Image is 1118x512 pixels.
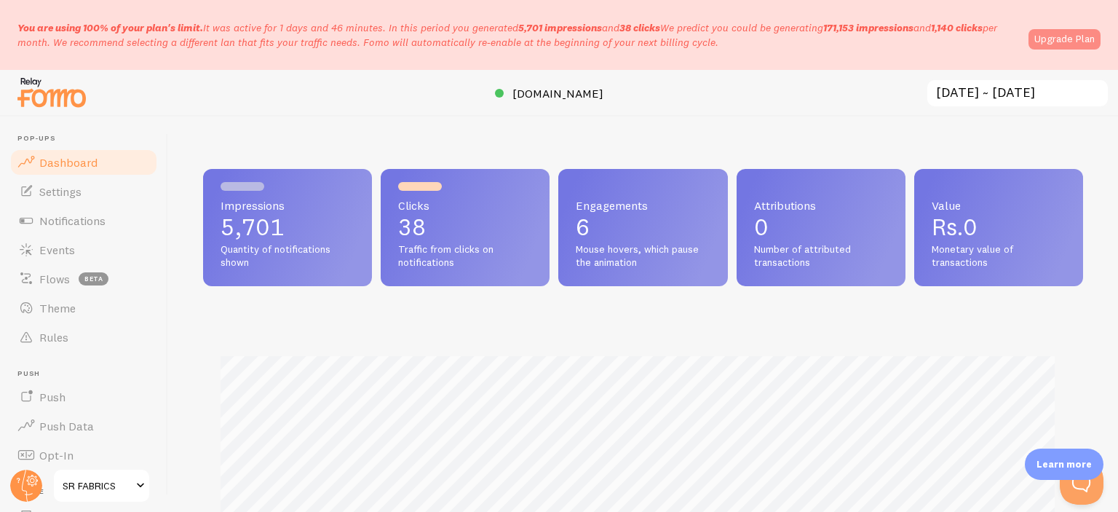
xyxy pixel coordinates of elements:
[932,213,978,241] span: Rs.0
[932,200,1066,211] span: Value
[1036,457,1092,471] p: Learn more
[39,155,98,170] span: Dashboard
[221,216,354,239] p: 5,701
[619,21,660,34] b: 38 clicks
[9,177,159,206] a: Settings
[17,134,159,143] span: Pop-ups
[39,184,82,199] span: Settings
[576,216,710,239] p: 6
[17,21,203,34] span: You are using 100% of your plan's limit.
[9,441,159,470] a: Opt-In
[39,419,94,433] span: Push Data
[754,243,888,269] span: Number of attributed transactions
[39,448,74,462] span: Opt-In
[9,382,159,411] a: Push
[52,468,151,503] a: SR FABRICS
[17,20,1020,50] p: It was active for 1 days and 46 minutes. In this period you generated We predict you could be gen...
[1025,449,1103,480] div: Learn more
[15,74,88,111] img: fomo-relay-logo-orange.svg
[576,200,710,211] span: Engagements
[39,301,76,315] span: Theme
[63,477,132,495] span: SR FABRICS
[576,243,710,269] span: Mouse hovers, which pause the animation
[9,235,159,264] a: Events
[9,411,159,441] a: Push Data
[9,206,159,235] a: Notifications
[39,390,66,404] span: Push
[932,243,1066,269] span: Monetary value of transactions
[9,294,159,323] a: Theme
[221,200,354,211] span: Impressions
[754,216,888,239] p: 0
[221,243,354,269] span: Quantity of notifications shown
[931,21,983,34] b: 1,140 clicks
[398,200,532,211] span: Clicks
[398,243,532,269] span: Traffic from clicks on notifications
[39,272,70,286] span: Flows
[17,369,159,379] span: Push
[39,243,75,257] span: Events
[823,21,913,34] b: 171,153 impressions
[1028,29,1101,50] a: Upgrade Plan
[823,21,983,34] span: and
[39,213,106,228] span: Notifications
[518,21,602,34] b: 5,701 impressions
[9,323,159,352] a: Rules
[1060,461,1103,505] iframe: Help Scout Beacon - Open
[754,200,888,211] span: Attributions
[9,264,159,294] a: Flows beta
[9,148,159,177] a: Dashboard
[79,272,108,285] span: beta
[518,21,660,34] span: and
[39,330,68,344] span: Rules
[398,216,532,239] p: 38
